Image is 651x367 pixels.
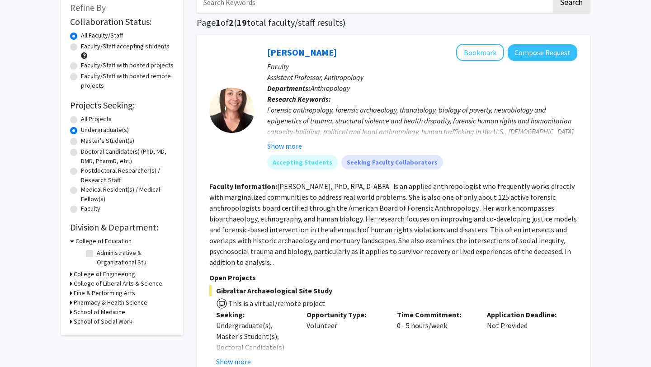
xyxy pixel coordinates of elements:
label: Administrative & Organizational Stu [97,248,172,267]
p: Time Commitment: [397,309,474,320]
p: Opportunity Type: [307,309,383,320]
button: Add Jaymelee Kim to Bookmarks [456,44,504,61]
button: Show more [267,141,302,151]
p: Faculty [267,61,577,72]
div: Volunteer [300,309,390,367]
h3: Pharmacy & Health Science [74,298,147,307]
mat-chip: Seeking Faculty Collaborators [341,155,443,169]
h3: School of Medicine [74,307,125,317]
label: Undergraduate(s) [81,125,129,135]
a: [PERSON_NAME] [267,47,337,58]
label: Faculty [81,204,100,213]
h2: Projects Seeking: [70,100,174,111]
h3: School of Social Work [74,317,132,326]
b: Faculty Information: [209,182,277,191]
b: Departments: [267,84,311,93]
div: Forensic anthropology, forensic archaeology, thanatology, biology of poverty, neurobiology and ep... [267,104,577,180]
b: Research Keywords: [267,94,331,104]
div: Not Provided [480,309,571,367]
label: Medical Resident(s) / Medical Fellow(s) [81,185,174,204]
label: Master's Student(s) [81,136,134,146]
span: Anthropology [311,84,350,93]
p: Open Projects [209,272,577,283]
h3: College of Education [75,236,132,246]
div: 0 - 5 hours/week [390,309,481,367]
label: Postdoctoral Researcher(s) / Research Staff [81,166,174,185]
h2: Division & Department: [70,222,174,233]
label: All Projects [81,114,112,124]
label: Doctoral Candidate(s) (PhD, MD, DMD, PharmD, etc.) [81,147,174,166]
p: Assistant Professor, Anthropology [267,72,577,83]
h1: Page of ( total faculty/staff results) [197,17,590,28]
button: Show more [216,356,251,367]
span: 19 [237,17,247,28]
label: Faculty/Staff with posted remote projects [81,71,174,90]
fg-read-more: [PERSON_NAME], PhD, RPA, D-ABFA is an applied anthropologist who frequently works directly with m... [209,182,577,267]
p: Application Deadline: [487,309,564,320]
span: Refine By [70,2,106,13]
span: This is a virtual/remote project [227,299,325,308]
p: Seeking: [216,309,293,320]
button: Compose Request to Jaymelee Kim [508,44,577,61]
label: Faculty/Staff with posted projects [81,61,174,70]
iframe: Chat [7,326,38,360]
h3: College of Engineering [74,269,135,279]
span: 2 [229,17,234,28]
span: 1 [216,17,221,28]
label: All Faculty/Staff [81,31,123,40]
h2: Collaboration Status: [70,16,174,27]
label: Faculty/Staff accepting students [81,42,170,51]
h3: Fine & Performing Arts [74,288,135,298]
mat-chip: Accepting Students [267,155,338,169]
h3: College of Liberal Arts & Science [74,279,162,288]
span: Gibraltar Archaeological Site Study [209,285,577,296]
